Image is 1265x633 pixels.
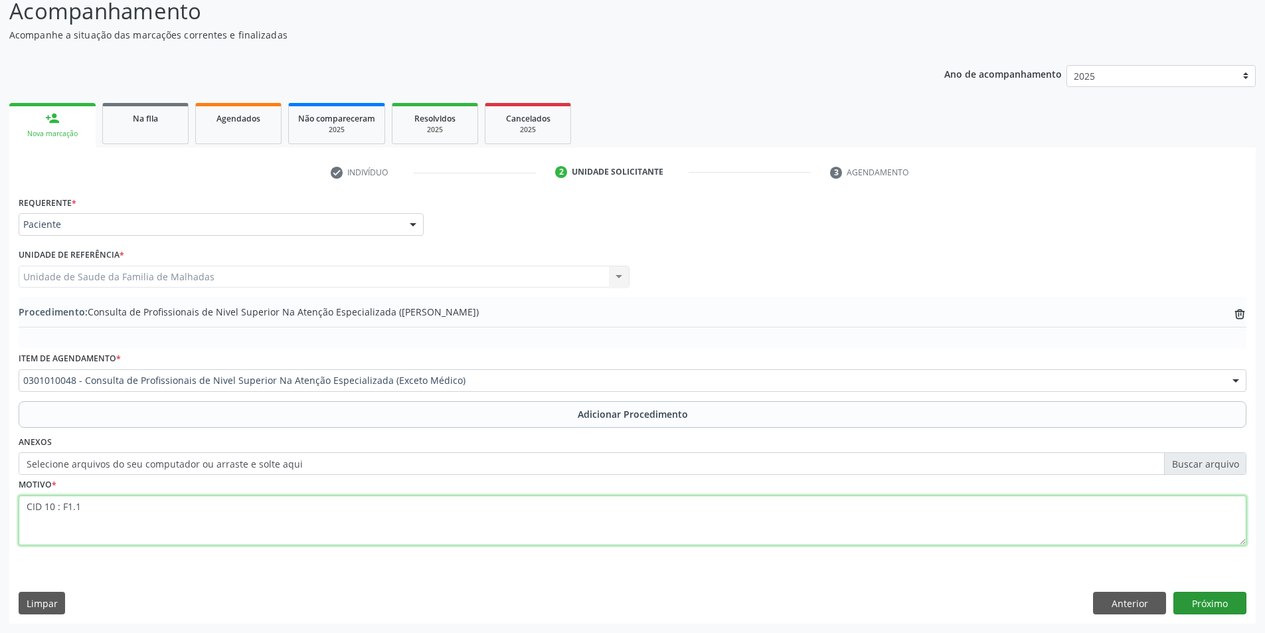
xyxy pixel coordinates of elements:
button: Anterior [1093,592,1166,614]
label: Unidade de referência [19,245,124,266]
span: Resolvidos [414,113,456,124]
span: Na fila [133,113,158,124]
span: Não compareceram [298,113,375,124]
div: 2025 [298,125,375,135]
button: Próximo [1173,592,1246,614]
span: Paciente [23,218,396,231]
div: 2 [555,166,567,178]
label: Requerente [19,193,76,213]
span: Adicionar Procedimento [578,407,688,421]
div: 2025 [402,125,468,135]
span: Consulta de Profissionais de Nivel Superior Na Atenção Especializada ([PERSON_NAME]) [19,305,479,319]
span: 0301010048 - Consulta de Profissionais de Nivel Superior Na Atenção Especializada (Exceto Médico) [23,374,1219,387]
div: 2025 [495,125,561,135]
button: Adicionar Procedimento [19,401,1246,428]
div: Unidade solicitante [572,166,663,178]
span: Cancelados [506,113,550,124]
label: Motivo [19,475,56,496]
div: Nova marcação [19,129,86,139]
p: Ano de acompanhamento [944,65,1062,82]
label: Item de agendamento [19,349,121,369]
span: Procedimento: [19,306,88,318]
span: Agendados [216,113,260,124]
label: Anexos [19,432,52,453]
div: person_add [45,111,60,126]
p: Acompanhe a situação das marcações correntes e finalizadas [9,28,882,42]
